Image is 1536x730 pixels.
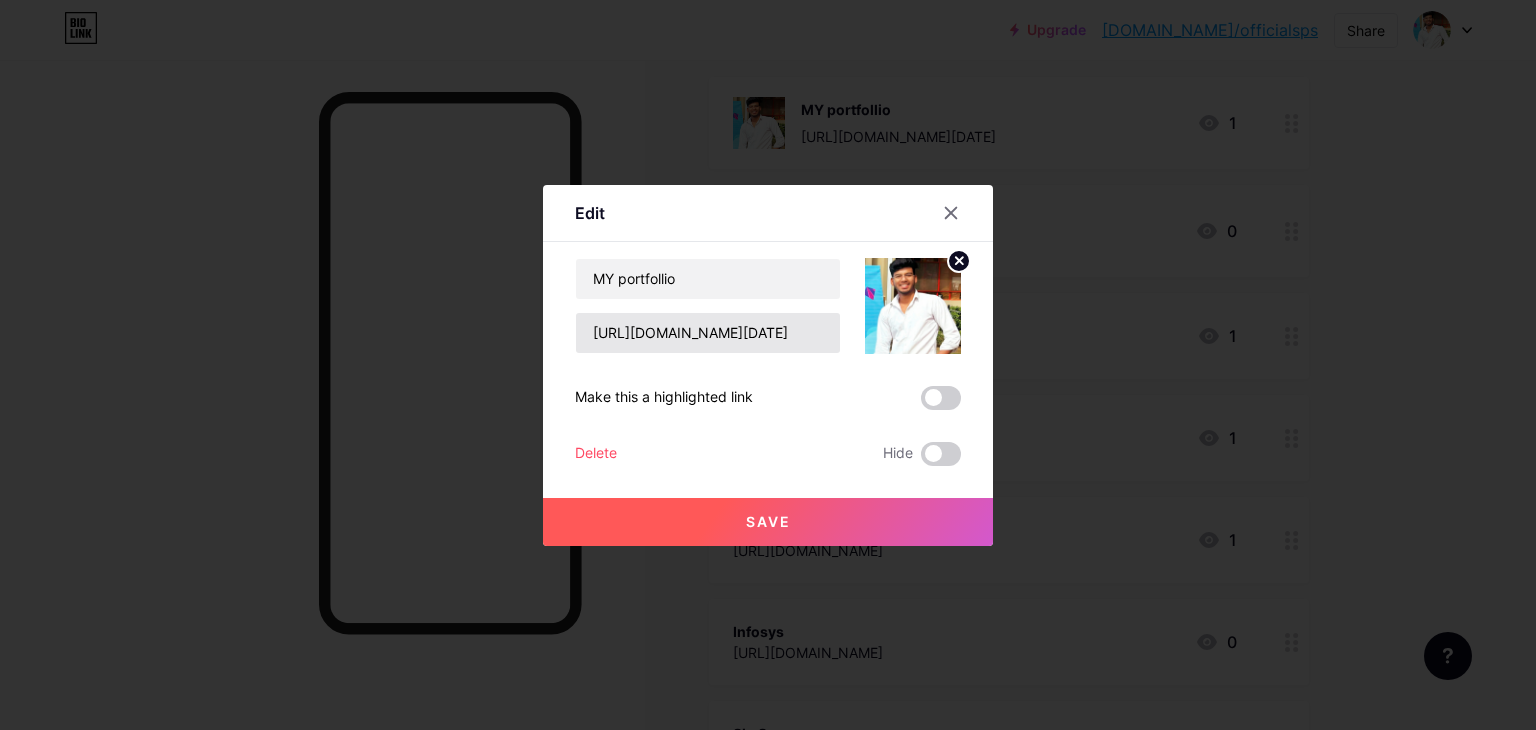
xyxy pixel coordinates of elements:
input: Title [576,259,840,299]
img: link_thumbnail [865,258,961,354]
span: Save [746,513,791,530]
input: URL [576,313,840,353]
div: Edit [575,201,605,225]
button: Save [543,498,993,546]
div: Make this a highlighted link [575,386,753,410]
span: Hide [883,442,913,466]
div: Delete [575,442,617,466]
